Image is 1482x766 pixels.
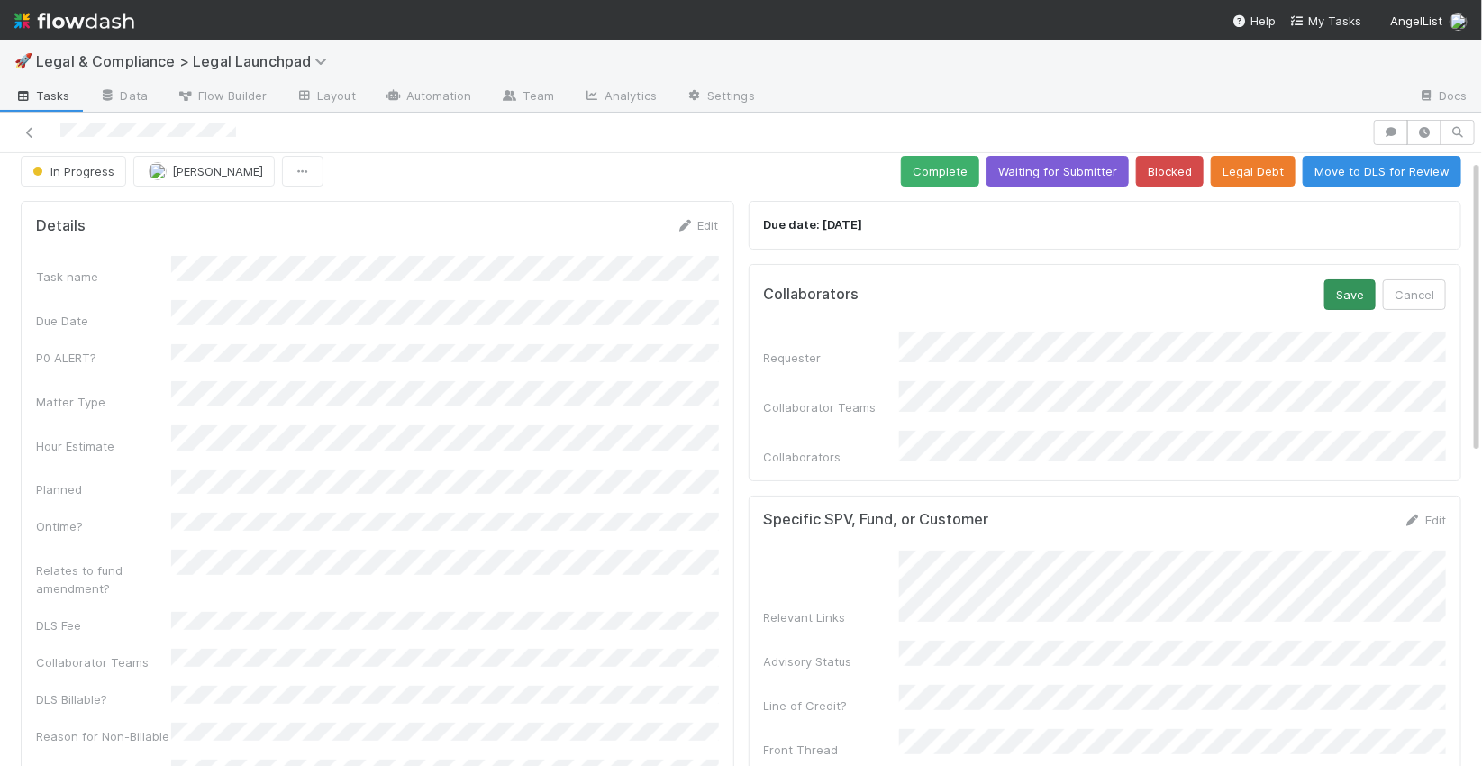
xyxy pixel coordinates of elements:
button: Waiting for Submitter [986,156,1129,187]
img: avatar_b5be9b1b-4537-4870-b8e7-50cc2287641b.png [149,162,167,180]
div: Collaborator Teams [764,398,899,416]
button: Blocked [1136,156,1204,187]
div: Front Thread [764,741,899,759]
div: Collaborator Teams [36,653,171,671]
button: In Progress [21,156,126,187]
a: My Tasks [1290,12,1361,30]
a: Edit [1404,513,1446,527]
div: Planned [36,480,171,498]
span: 🚀 [14,53,32,68]
div: Task name [36,268,171,286]
button: [PERSON_NAME] [133,156,275,187]
div: Matter Type [36,393,171,411]
span: My Tasks [1290,14,1361,28]
div: Due Date [36,312,171,330]
img: logo-inverted-e16ddd16eac7371096b0.svg [14,5,134,36]
button: Complete [901,156,979,187]
span: Legal & Compliance > Legal Launchpad [36,52,336,70]
div: Relates to fund amendment? [36,561,171,597]
span: [PERSON_NAME] [172,164,263,178]
img: avatar_b5be9b1b-4537-4870-b8e7-50cc2287641b.png [1450,13,1468,31]
div: Ontime? [36,517,171,535]
h5: Specific SPV, Fund, or Customer [764,511,989,529]
a: Docs [1404,83,1482,112]
span: Tasks [14,87,70,105]
a: Data [85,83,162,112]
a: Team [486,83,568,112]
div: DLS Billable? [36,690,171,708]
a: Automation [370,83,486,112]
a: Edit [677,218,719,233]
button: Cancel [1383,279,1446,310]
div: Line of Credit? [764,697,899,715]
div: Requester [764,349,899,367]
div: Advisory Status [764,652,899,670]
div: Reason for Non-Billable [36,727,171,745]
strong: Due date: [DATE] [764,217,863,232]
div: Help [1232,12,1276,30]
div: Hour Estimate [36,437,171,455]
span: AngelList [1390,14,1442,28]
a: Analytics [568,83,671,112]
button: Save [1324,279,1376,310]
button: Legal Debt [1211,156,1296,187]
div: Relevant Links [764,608,899,626]
div: P0 ALERT? [36,349,171,367]
div: Collaborators [764,448,899,466]
h5: Details [36,217,86,235]
div: DLS Fee [36,616,171,634]
a: Flow Builder [162,83,281,112]
h5: Collaborators [764,286,859,304]
span: In Progress [29,164,114,178]
a: Layout [281,83,370,112]
span: Flow Builder [177,87,267,105]
a: Settings [671,83,769,112]
button: Move to DLS for Review [1303,156,1461,187]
